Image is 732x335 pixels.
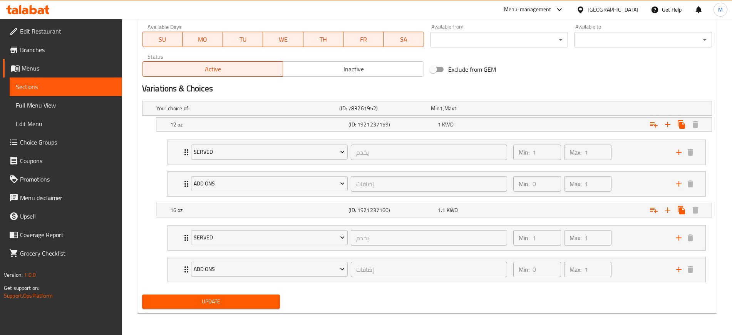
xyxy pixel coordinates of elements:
li: Expand [161,136,712,168]
div: Expand [142,101,712,115]
span: 1 [454,103,457,113]
button: Delete 16 oz [688,203,702,217]
span: 1.1 [438,205,445,215]
button: Add ons [191,262,348,277]
h5: (ID: 1921237160) [348,206,435,214]
button: Add new choice [661,203,675,217]
span: M [718,5,723,14]
a: Support.OpsPlatform [4,291,53,301]
button: TU [223,32,263,47]
a: Coverage Report [3,226,122,244]
li: Expand [161,168,712,200]
li: Expand [161,254,712,285]
span: WE [266,34,300,45]
span: Update [148,297,274,306]
span: Served [194,233,345,242]
span: Get support on: [4,283,39,293]
p: Max: [570,233,581,242]
span: Menus [22,64,116,73]
button: SA [384,32,424,47]
button: Clone new choice [675,203,688,217]
a: Menu disclaimer [3,189,122,207]
a: Coupons [3,152,122,170]
button: add [673,264,685,275]
button: add [673,146,685,158]
span: Coverage Report [20,230,116,239]
button: FR [343,32,384,47]
button: Add choice group [647,203,661,217]
div: ​ [430,32,568,47]
button: TH [303,32,343,47]
span: KWD [447,205,458,215]
p: Min: [519,233,529,242]
div: Expand [156,118,712,131]
button: SU [142,32,183,47]
h5: (ID: 1921237159) [348,121,435,128]
span: Branches [20,45,116,54]
a: Promotions [3,170,122,189]
p: Max: [570,179,581,189]
button: Update [142,295,280,309]
p: Max: [570,148,581,157]
div: , [431,104,519,112]
span: Edit Restaurant [20,27,116,36]
button: Delete 12 oz [688,118,702,131]
span: Inactive [286,64,421,75]
p: Min: [519,265,529,274]
h5: 16 oz [170,206,345,214]
span: Sections [16,82,116,91]
span: Active [146,64,280,75]
span: Grocery Checklist [20,249,116,258]
button: Add new choice [661,118,675,131]
span: Exclude from GEM [448,65,496,74]
span: SU [146,34,179,45]
h5: 12 oz [170,121,345,128]
span: TH [307,34,340,45]
button: Add ons [191,176,348,192]
div: Expand [168,226,705,250]
a: Edit Restaurant [3,22,122,40]
a: Menus [3,59,122,77]
div: Expand [168,172,705,196]
span: 1.0.0 [24,270,36,280]
h5: Your choice of: [156,104,336,112]
span: Min [431,103,440,113]
span: SA [387,34,420,45]
button: MO [183,32,223,47]
span: Choice Groups [20,138,116,147]
li: Expand [161,222,712,254]
h2: Variations & Choices [142,83,712,94]
a: Full Menu View [10,96,122,114]
button: Active [142,61,283,77]
span: 1 [440,103,443,113]
span: 1 [438,120,441,130]
div: Expand [168,257,705,282]
div: ​ [574,32,712,47]
span: Add ons [194,264,345,274]
div: Menu-management [504,5,551,14]
button: add [673,178,685,190]
button: delete [685,264,696,275]
span: Edit Menu [16,119,116,128]
h5: (ID: 783261952) [339,104,428,112]
button: Served [191,230,348,246]
button: Add choice group [647,118,661,131]
span: KWD [442,120,453,130]
span: Full Menu View [16,101,116,110]
span: TU [226,34,260,45]
span: Max [444,103,454,113]
a: Upsell [3,207,122,226]
span: MO [186,34,219,45]
button: add [673,232,685,244]
div: [GEOGRAPHIC_DATA] [588,5,638,14]
div: Expand [156,203,712,217]
span: FR [347,34,380,45]
button: Served [191,145,348,160]
p: Min: [519,148,529,157]
a: Branches [3,40,122,59]
button: WE [263,32,303,47]
div: Expand [168,140,705,165]
span: Menu disclaimer [20,193,116,202]
span: Coupons [20,156,116,165]
span: Upsell [20,212,116,221]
